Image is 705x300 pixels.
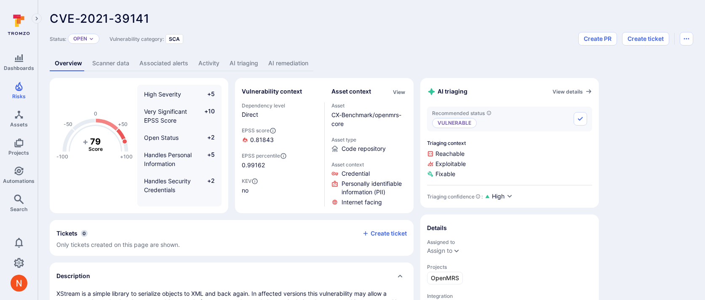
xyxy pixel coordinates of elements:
[94,111,97,117] text: 0
[427,193,483,200] div: Triaging confidence :
[50,220,414,256] div: Collapse
[199,150,215,168] span: +5
[242,87,302,96] h2: Vulnerability context
[199,133,215,142] span: +2
[242,127,318,134] span: EPSS score
[486,110,491,115] svg: AI triaging agent's recommendation for vulnerability status
[427,272,463,284] a: OpenMRS
[50,220,414,256] section: tickets card
[199,177,215,194] span: +2
[242,161,318,169] span: 0.99162
[391,89,407,95] button: View
[10,121,28,128] span: Assets
[8,150,29,156] span: Projects
[50,36,66,42] span: Status:
[34,15,40,22] i: Expand navigation menu
[578,32,617,46] button: Create PR
[342,179,407,196] span: Click to view evidence
[432,118,477,128] p: Vulnerable
[144,134,179,141] span: Open Status
[32,13,42,24] button: Expand navigation menu
[242,153,318,159] span: EPSS percentile
[134,56,193,71] a: Associated alerts
[427,239,592,245] span: Assigned to
[342,169,370,178] span: Click to view evidence
[475,194,481,199] svg: AI Triaging Agent self-evaluates the confidence behind recommended status based on the depth and ...
[427,224,447,232] h2: Details
[427,160,592,168] span: Exploitable
[11,275,27,292] div: Neeren Patki
[427,247,452,254] button: Assign to
[331,161,407,168] span: Asset context
[574,112,587,126] button: Accept recommended status
[90,137,101,147] tspan: 79
[79,137,112,153] g: The vulnerability score is based on the parameters defined in the settings
[492,192,513,201] button: High
[199,90,215,99] span: +5
[242,102,318,109] span: Dependency level
[427,264,592,270] span: Projects
[50,11,149,26] span: CVE-2021-39141
[331,111,401,127] a: CX-Benchmark/openmrs-core
[56,241,180,248] span: Only tickets created on this page are shown.
[193,56,224,71] a: Activity
[242,110,318,119] span: Direct
[144,177,191,193] span: Handles Security Credentials
[166,34,183,44] div: SCA
[118,121,128,128] text: +50
[50,262,414,289] div: Collapse description
[362,230,407,237] button: Create ticket
[331,87,371,96] h2: Asset context
[553,88,592,95] a: View details
[56,153,68,160] text: -100
[427,140,592,146] span: Triaging context
[73,35,87,42] button: Open
[3,178,35,184] span: Automations
[56,229,77,238] h2: Tickets
[331,102,407,109] span: Asset
[144,151,192,167] span: Handles Personal Information
[64,121,72,128] text: -50
[453,247,460,254] button: Expand dropdown
[331,137,407,143] span: Asset type
[50,56,87,71] a: Overview
[144,91,181,98] span: High Severity
[342,198,382,206] span: Click to view evidence
[144,108,187,124] span: Very Significant EPSS Score
[680,32,693,46] button: Options menu
[87,56,134,71] a: Scanner data
[342,145,386,153] span: Code repository
[427,87,467,96] h2: AI triaging
[4,65,34,71] span: Dashboards
[11,275,27,292] img: ACg8ocIprwjrgDQnDsNSk9Ghn5p5-B8DpAKWoJ5Gi9syOE4K59tr4Q=s96-c
[83,137,88,147] tspan: +
[431,274,459,282] span: OpenMRS
[88,146,103,152] text: Score
[427,150,592,158] span: Reachable
[10,206,27,212] span: Search
[427,170,592,178] span: Fixable
[199,107,215,125] span: +10
[12,93,26,99] span: Risks
[224,56,263,71] a: AI triaging
[622,32,669,46] button: Create ticket
[250,136,274,144] span: 0.81843
[120,153,133,160] text: +100
[81,230,88,237] span: 0
[427,293,592,299] span: Integration
[492,192,505,201] span: High
[242,178,318,185] span: KEV
[56,272,90,280] h2: Description
[50,56,693,71] div: Vulnerability tabs
[391,87,407,96] div: Click to view all asset context details
[89,36,94,41] button: Expand dropdown
[263,56,313,71] a: AI remediation
[432,110,491,116] span: Recommended status
[242,186,318,195] span: no
[109,36,164,42] span: Vulnerability category:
